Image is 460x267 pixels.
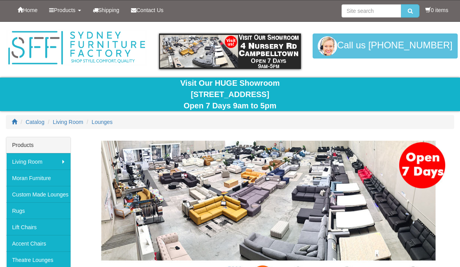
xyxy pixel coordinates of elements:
[125,0,169,20] a: Contact Us
[425,6,448,14] li: 0 items
[54,7,75,13] span: Products
[6,137,71,153] div: Products
[6,202,71,219] a: Rugs
[12,0,43,20] a: Home
[43,0,87,20] a: Products
[6,235,71,251] a: Accent Chairs
[6,30,147,66] img: Sydney Furniture Factory
[53,119,83,125] a: Living Room
[26,119,44,125] a: Catalog
[98,7,120,13] span: Shipping
[341,4,401,18] input: Site search
[6,170,71,186] a: Moran Furniture
[92,119,113,125] a: Lounges
[6,153,71,170] a: Living Room
[6,78,454,111] div: Visit Our HUGE Showroom [STREET_ADDRESS] Open 7 Days 9am to 5pm
[6,186,71,202] a: Custom Made Lounges
[136,7,163,13] span: Contact Us
[159,34,301,69] img: showroom.gif
[6,219,71,235] a: Lift Chairs
[87,0,126,20] a: Shipping
[23,7,37,13] span: Home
